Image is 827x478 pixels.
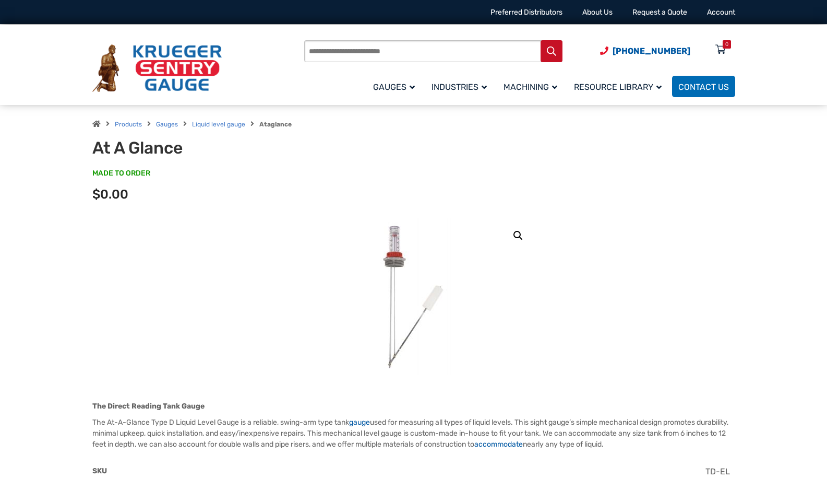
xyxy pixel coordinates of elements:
a: Gauges [156,121,178,128]
span: MADE TO ORDER [92,168,150,179]
a: Resource Library [568,74,672,99]
span: Resource Library [574,82,662,92]
a: Gauges [367,74,425,99]
strong: Ataglance [259,121,292,128]
span: Industries [432,82,487,92]
a: Industries [425,74,497,99]
img: Krueger Sentry Gauge [92,44,222,92]
a: gauge [349,418,370,427]
a: Account [707,8,735,17]
img: At A Glance [351,218,476,375]
a: Liquid level gauge [192,121,245,128]
a: Phone Number (920) 434-8860 [600,44,690,57]
a: Products [115,121,142,128]
a: Machining [497,74,568,99]
p: The At-A-Glance Type D Liquid Level Gauge is a reliable, swing-arm type tank used for measuring a... [92,417,735,450]
div: 0 [725,40,728,49]
span: Contact Us [678,82,729,92]
a: accommodate [474,440,523,449]
span: Gauges [373,82,415,92]
span: TD-EL [705,467,730,476]
strong: The Direct Reading Tank Gauge [92,402,205,411]
a: Request a Quote [632,8,687,17]
a: View full-screen image gallery [509,226,528,245]
span: [PHONE_NUMBER] [613,46,690,56]
span: $0.00 [92,187,128,202]
a: Preferred Distributors [490,8,562,17]
span: SKU [92,467,107,475]
h1: At A Glance [92,138,350,158]
a: About Us [582,8,613,17]
span: Machining [504,82,557,92]
a: Contact Us [672,76,735,97]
